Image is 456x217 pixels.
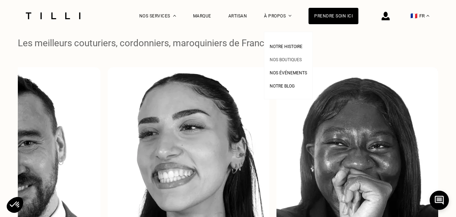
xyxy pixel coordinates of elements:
a: Artisan [228,14,247,18]
img: icône connexion [382,12,390,20]
img: Menu déroulant [173,15,176,17]
a: Nos événements [270,68,307,76]
span: Nos événements [270,70,307,75]
a: Notre histoire [270,42,302,49]
span: Notre blog [270,84,295,89]
a: Notre blog [270,81,295,89]
img: Logo du service de couturière Tilli [23,12,83,19]
a: Prendre soin ici [309,8,358,24]
span: Notre histoire [270,44,302,49]
p: Les meilleurs couturiers, cordonniers, maroquiniers de France [18,36,269,50]
img: menu déroulant [426,15,429,17]
a: Marque [193,14,211,18]
a: Nos boutiques [270,55,302,63]
span: Nos boutiques [270,57,302,62]
span: 🇫🇷 [410,12,418,19]
img: Menu déroulant à propos [289,15,291,17]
